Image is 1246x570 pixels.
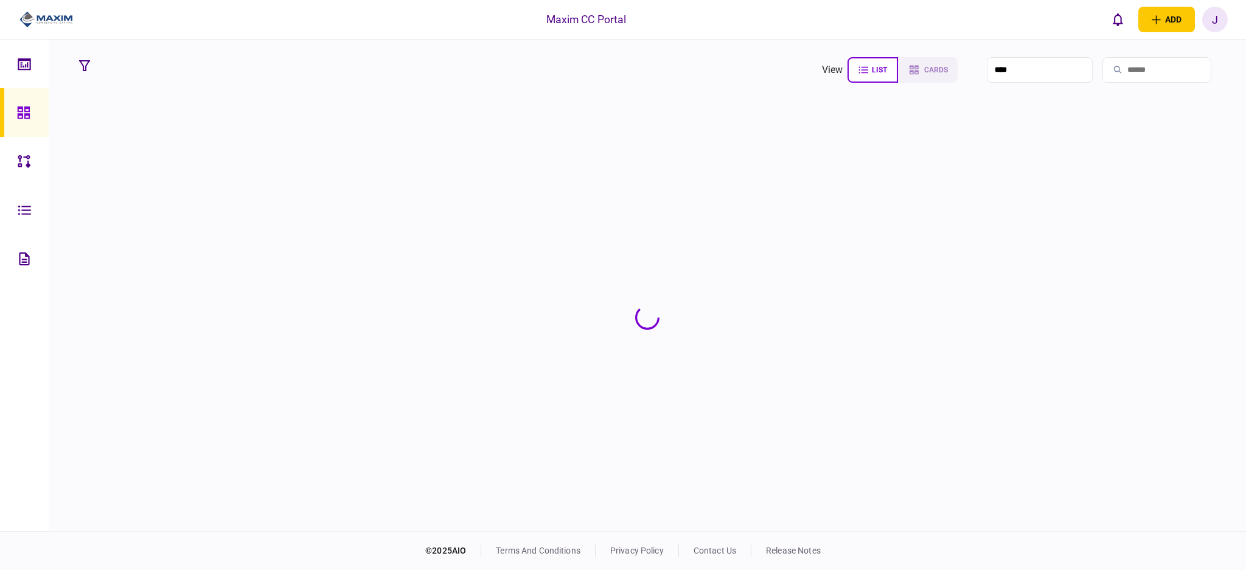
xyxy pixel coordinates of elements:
[847,57,898,83] button: list
[425,544,481,557] div: © 2025 AIO
[19,10,74,29] img: client company logo
[496,546,580,555] a: terms and conditions
[1105,7,1131,32] button: open notifications list
[1138,7,1195,32] button: open adding identity options
[822,63,843,77] div: view
[766,546,821,555] a: release notes
[610,546,664,555] a: privacy policy
[546,12,627,27] div: Maxim CC Portal
[694,546,736,555] a: contact us
[898,57,958,83] button: cards
[1202,7,1228,32] button: J
[872,66,887,74] span: list
[924,66,948,74] span: cards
